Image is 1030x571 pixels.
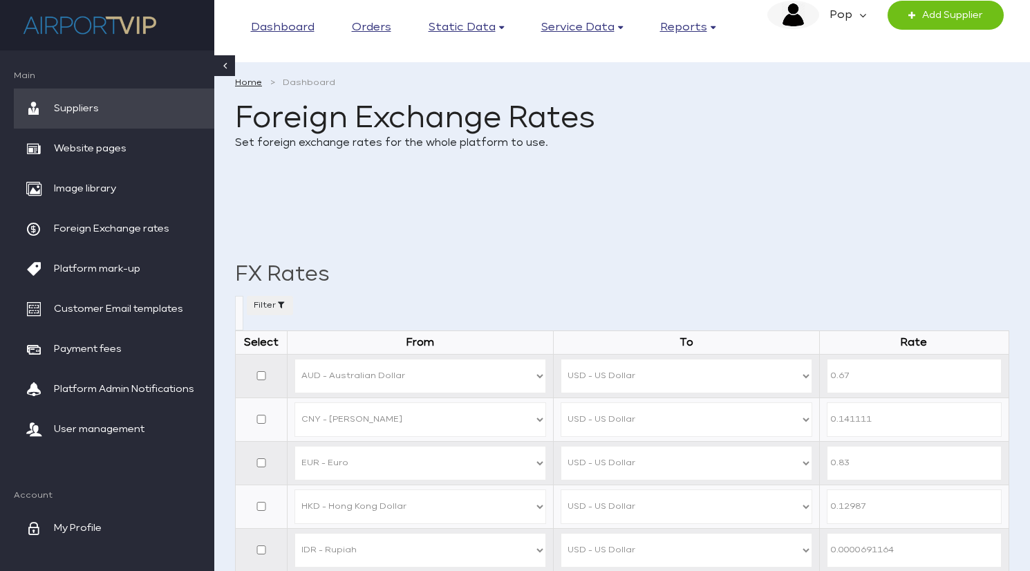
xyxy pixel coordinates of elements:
[235,259,1009,290] h2: FX Rates
[235,104,1009,135] h1: Foreign Exchange Rates
[54,508,102,548] span: My Profile
[352,17,391,38] a: Orders
[54,88,99,129] span: Suppliers
[54,369,194,409] span: Platform Admin Notifications
[553,331,819,355] th: To
[54,129,127,169] span: Website pages
[14,71,214,82] span: Main
[14,249,214,289] a: Platform mark-up
[767,1,866,30] a: image description Pop
[14,129,214,169] a: Website pages
[660,17,715,38] a: Reports
[288,331,554,355] th: From
[14,491,214,501] span: Account
[54,249,140,289] span: Platform mark-up
[14,329,214,369] a: Payment fees
[247,296,293,315] button: Filter
[235,135,1009,151] p: Set foreign exchange rates for the whole platform to use.
[14,369,214,409] a: Platform Admin Notifications
[21,10,159,40] img: company logo here
[54,289,183,329] span: Customer Email templates
[541,17,623,38] a: Service data
[14,209,214,249] a: Foreign Exchange rates
[54,329,122,369] span: Payment fees
[235,76,262,90] a: Home
[14,289,214,329] a: Customer Email templates
[819,331,1009,355] th: Rate
[915,1,983,30] span: Add Supplier
[14,169,214,209] a: Image library
[819,1,859,30] em: Pop
[54,409,144,449] span: User management
[429,17,504,38] a: Static data
[14,409,214,449] a: User management
[251,17,315,38] a: Dashboard
[767,1,819,29] img: image description
[14,508,214,548] a: My Profile
[236,331,288,355] th: Select
[272,76,335,90] li: Dashboard
[14,88,214,129] a: Suppliers
[54,209,169,249] span: Foreign Exchange rates
[54,169,116,209] span: Image library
